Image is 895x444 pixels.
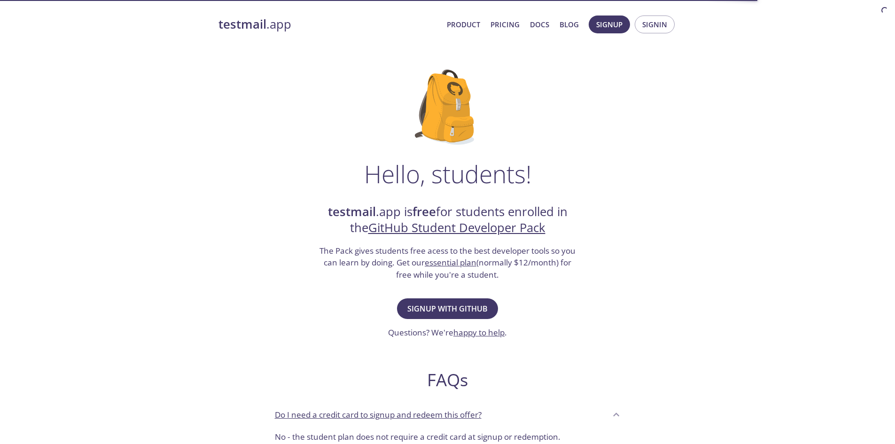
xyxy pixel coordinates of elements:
a: Blog [560,18,579,31]
h1: Hello, students! [364,160,531,188]
a: essential plan [425,257,476,268]
a: Pricing [490,18,520,31]
h3: Questions? We're . [388,327,507,339]
a: testmail.app [218,16,439,32]
span: Signin [642,18,667,31]
a: happy to help [453,327,505,338]
button: Signup with GitHub [397,298,498,319]
button: Signin [635,16,675,33]
strong: testmail [218,16,266,32]
h2: .app is for students enrolled in the [319,204,577,236]
h2: FAQs [267,369,628,390]
strong: free [412,203,436,220]
a: Docs [530,18,549,31]
h3: The Pack gives students free acess to the best developer tools so you can learn by doing. Get our... [319,245,577,281]
div: Do I need a credit card to signup and redeem this offer? [267,402,628,427]
p: Do I need a credit card to signup and redeem this offer? [275,409,482,421]
p: No - the student plan does not require a credit card at signup or redemption. [275,431,621,443]
span: Signup [596,18,623,31]
button: Signup [589,16,630,33]
strong: testmail [328,203,376,220]
a: Product [447,18,480,31]
img: github-student-backpack.png [415,70,480,145]
span: Signup with GitHub [407,302,488,315]
a: GitHub Student Developer Pack [368,219,545,236]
